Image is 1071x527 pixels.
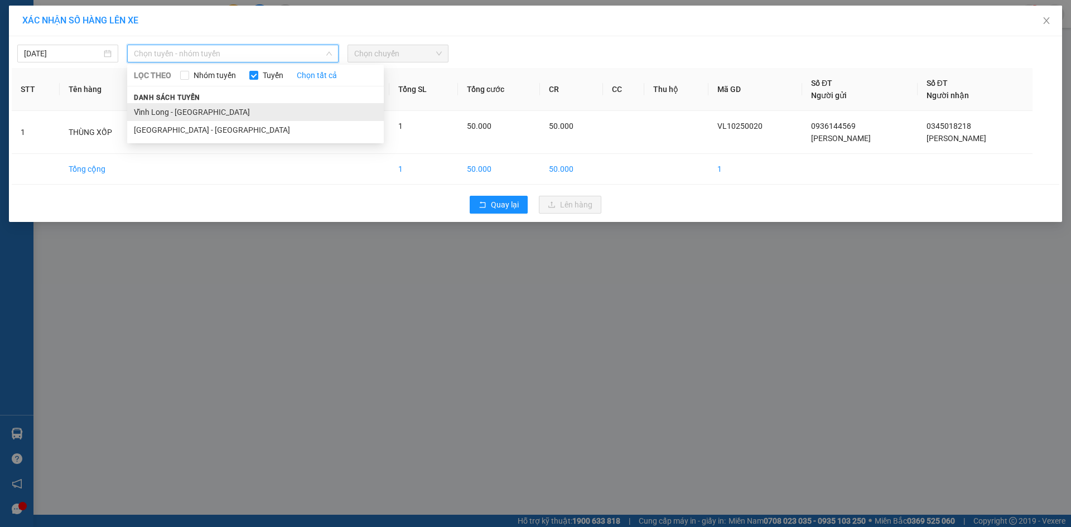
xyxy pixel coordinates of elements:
span: [PERSON_NAME] [927,134,986,143]
span: 0345018218 [927,122,971,130]
th: Tên hàng [60,68,151,111]
td: Tổng cộng [60,154,151,185]
span: down [326,50,332,57]
td: 50.000 [458,154,540,185]
span: 50.000 [467,122,491,130]
span: Quay lại [491,199,519,211]
span: Số ĐT [927,79,948,88]
td: 1 [389,154,458,185]
span: rollback [479,201,486,210]
span: 50.000 [549,122,573,130]
th: STT [12,68,60,111]
span: Danh sách tuyến [127,93,207,103]
span: Nhóm tuyến [189,69,240,81]
span: VL10250020 [717,122,763,130]
span: Người nhận [927,91,969,100]
li: [GEOGRAPHIC_DATA] - [GEOGRAPHIC_DATA] [127,121,384,139]
input: 15/10/2025 [24,47,102,60]
li: Vĩnh Long - [GEOGRAPHIC_DATA] [127,103,384,121]
span: 1 [398,122,403,130]
th: CC [603,68,644,111]
button: rollbackQuay lại [470,196,528,214]
span: LỌC THEO [134,69,171,81]
a: Chọn tất cả [297,69,337,81]
span: close [1042,16,1051,25]
td: THÙNG XỐP [60,111,151,154]
span: Người gửi [811,91,847,100]
th: CR [540,68,603,111]
td: 50.000 [540,154,603,185]
span: Chọn tuyến - nhóm tuyến [134,45,332,62]
th: Tổng cước [458,68,540,111]
th: Tổng SL [389,68,458,111]
button: uploadLên hàng [539,196,601,214]
span: XÁC NHẬN SỐ HÀNG LÊN XE [22,15,138,26]
td: 1 [12,111,60,154]
th: Thu hộ [644,68,708,111]
span: 0936144569 [811,122,856,130]
th: Mã GD [708,68,802,111]
span: Tuyến [258,69,288,81]
button: Close [1031,6,1062,37]
td: 1 [708,154,802,185]
span: Số ĐT [811,79,832,88]
span: Chọn chuyến [354,45,442,62]
span: [PERSON_NAME] [811,134,871,143]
